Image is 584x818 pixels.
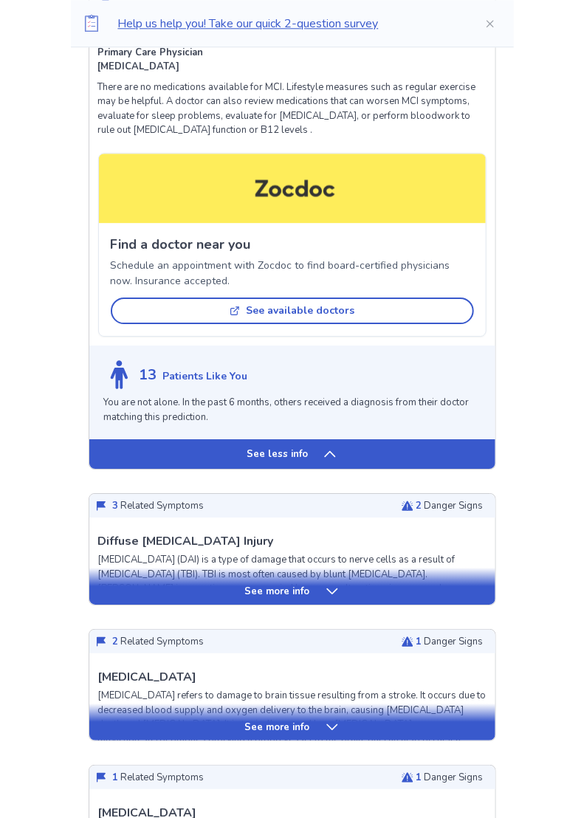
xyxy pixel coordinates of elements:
[113,771,119,784] span: 1
[111,292,474,324] a: See available doctors
[111,258,474,289] p: Schedule an appointment with Zocdoc to find board-certified physicians now. Insurance accepted.
[416,771,422,784] span: 1
[98,60,180,75] p: [MEDICAL_DATA]
[98,80,487,138] p: There are no medications available for MCI. Lifestyle measures such as regular exercise may be he...
[248,162,337,215] img: Zocdoc
[118,15,461,32] p: Help us help you! Take our quick 2-question survey
[98,532,274,550] p: Diffuse [MEDICAL_DATA] Injury
[111,298,474,324] button: See available doctors
[416,499,422,512] span: 2
[245,721,310,735] p: See more info
[416,635,484,650] p: Danger Signs
[113,635,205,650] p: Related Symptoms
[98,668,197,686] p: [MEDICAL_DATA]
[163,368,248,384] p: Patients Like You
[113,771,205,786] p: Related Symptoms
[245,585,310,599] p: See more info
[416,771,484,786] p: Danger Signs
[140,364,157,386] p: 13
[98,553,487,611] p: [MEDICAL_DATA] (DAI) is a type of damage that occurs to nerve cells as a result of [MEDICAL_DATA]...
[113,499,119,512] span: 3
[98,689,487,761] p: [MEDICAL_DATA] refers to damage to brain tissue resulting from a stroke. It occurs due to decreas...
[104,396,481,425] p: You are not alone. In the past 6 months, others received a diagnosis from their doctor matching t...
[247,447,308,462] p: See less info
[111,235,474,255] p: Find a doctor near you
[416,635,422,648] span: 1
[113,499,205,514] p: Related Symptoms
[113,635,119,648] span: 2
[416,499,484,514] p: Danger Signs
[98,46,204,61] p: Primary Care Physician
